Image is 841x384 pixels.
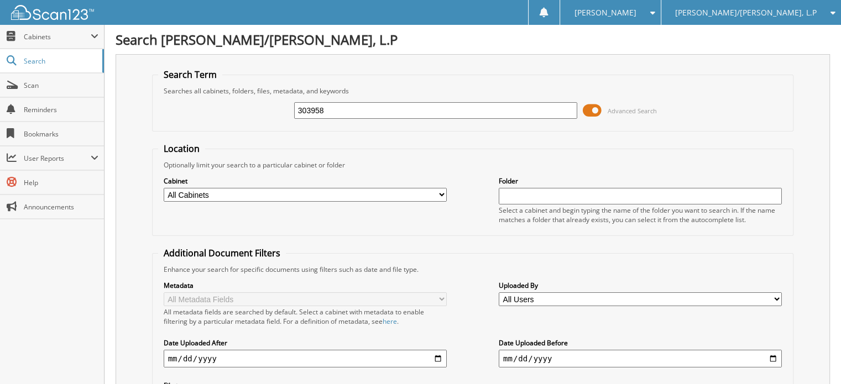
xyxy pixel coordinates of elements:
[158,69,222,81] legend: Search Term
[158,143,205,155] legend: Location
[24,178,98,187] span: Help
[608,107,657,115] span: Advanced Search
[164,176,447,186] label: Cabinet
[574,9,636,16] span: [PERSON_NAME]
[499,338,782,348] label: Date Uploaded Before
[164,350,447,367] input: start
[116,30,830,49] h1: Search [PERSON_NAME]/[PERSON_NAME], L.P
[164,281,447,290] label: Metadata
[158,265,788,274] div: Enhance your search for specific documents using filters such as date and file type.
[499,281,782,290] label: Uploaded By
[158,160,788,170] div: Optionally limit your search to a particular cabinet or folder
[24,56,97,66] span: Search
[24,202,98,212] span: Announcements
[499,176,782,186] label: Folder
[675,9,817,16] span: [PERSON_NAME]/[PERSON_NAME], L.P
[158,247,286,259] legend: Additional Document Filters
[24,154,91,163] span: User Reports
[383,317,397,326] a: here
[158,86,788,96] div: Searches all cabinets, folders, files, metadata, and keywords
[499,350,782,367] input: end
[11,5,94,20] img: scan123-logo-white.svg
[24,105,98,114] span: Reminders
[24,81,98,90] span: Scan
[164,307,447,326] div: All metadata fields are searched by default. Select a cabinet with metadata to enable filtering b...
[499,206,782,224] div: Select a cabinet and begin typing the name of the folder you want to search in. If the name match...
[24,32,91,41] span: Cabinets
[164,338,447,348] label: Date Uploaded After
[24,129,98,139] span: Bookmarks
